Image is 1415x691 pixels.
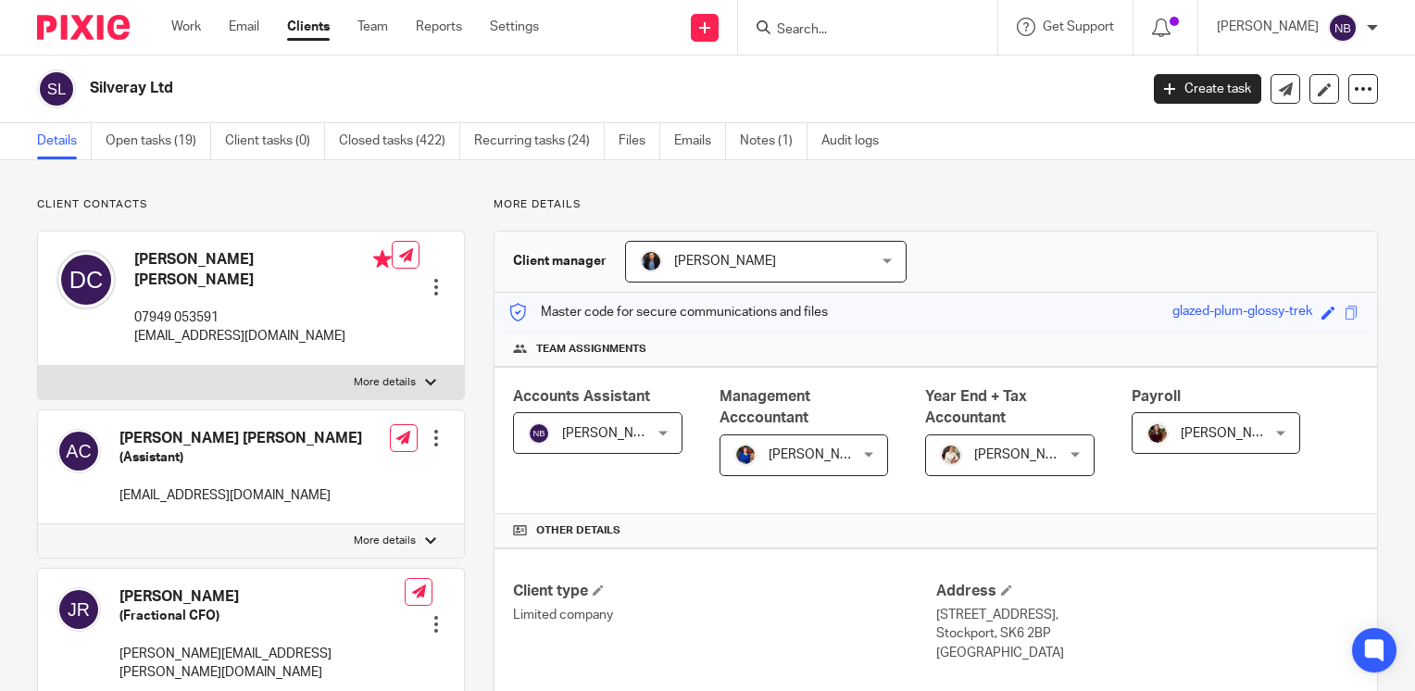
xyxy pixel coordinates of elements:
p: Stockport, SK6 2BP [936,624,1359,643]
h4: [PERSON_NAME] [PERSON_NAME] [134,250,392,290]
span: Other details [536,523,620,538]
span: Team assignments [536,342,646,357]
img: MaxAcc_Sep21_ElliDeanPhoto_030.jpg [1146,422,1169,445]
span: Accounts Assistant [513,389,650,404]
p: [STREET_ADDRESS], [936,606,1359,624]
p: [PERSON_NAME][EMAIL_ADDRESS][PERSON_NAME][DOMAIN_NAME] [119,645,405,683]
h4: [PERSON_NAME] [PERSON_NAME] [119,429,362,448]
input: Search [775,22,942,39]
img: Kayleigh%20Henson.jpeg [940,444,962,466]
p: [EMAIL_ADDRESS][DOMAIN_NAME] [134,327,392,345]
p: 07949 053591 [134,308,392,327]
span: [PERSON_NAME] [562,427,664,440]
span: Get Support [1043,20,1114,33]
h4: Address [936,582,1359,601]
a: Create task [1154,74,1261,104]
div: glazed-plum-glossy-trek [1172,302,1312,323]
a: Closed tasks (422) [339,123,460,159]
a: Email [229,18,259,36]
a: Settings [490,18,539,36]
span: [PERSON_NAME] [1181,427,1283,440]
a: Client tasks (0) [225,123,325,159]
span: [PERSON_NAME] [674,255,776,268]
i: Primary [373,250,392,269]
h4: [PERSON_NAME] [119,587,405,607]
a: Notes (1) [740,123,808,159]
p: More details [494,197,1378,212]
h2: Silveray Ltd [90,79,919,98]
img: martin-hickman.jpg [640,250,662,272]
p: Master code for secure communications and files [508,303,828,321]
p: More details [354,375,416,390]
a: Work [171,18,201,36]
img: svg%3E [1328,13,1358,43]
a: Reports [416,18,462,36]
img: Pixie [37,15,130,40]
span: Year End + Tax Accountant [925,389,1027,425]
a: Recurring tasks (24) [474,123,605,159]
img: svg%3E [37,69,76,108]
p: [EMAIL_ADDRESS][DOMAIN_NAME] [119,486,362,505]
span: Payroll [1132,389,1181,404]
h3: Client manager [513,252,607,270]
p: Client contacts [37,197,465,212]
img: svg%3E [528,422,550,445]
p: More details [354,534,416,548]
img: Nicole.jpeg [734,444,757,466]
img: svg%3E [56,587,101,632]
a: Emails [674,123,726,159]
a: Team [357,18,388,36]
h5: (Fractional CFO) [119,607,405,625]
span: Management Acccountant [720,389,810,425]
a: Audit logs [821,123,893,159]
img: svg%3E [56,250,116,309]
p: [PERSON_NAME] [1217,18,1319,36]
p: Limited company [513,606,935,624]
h4: Client type [513,582,935,601]
span: [PERSON_NAME] [974,448,1076,461]
p: [GEOGRAPHIC_DATA] [936,644,1359,662]
a: Details [37,123,92,159]
h5: (Assistant) [119,448,362,467]
span: [PERSON_NAME] [769,448,870,461]
img: svg%3E [56,429,101,473]
a: Files [619,123,660,159]
a: Clients [287,18,330,36]
a: Open tasks (19) [106,123,211,159]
